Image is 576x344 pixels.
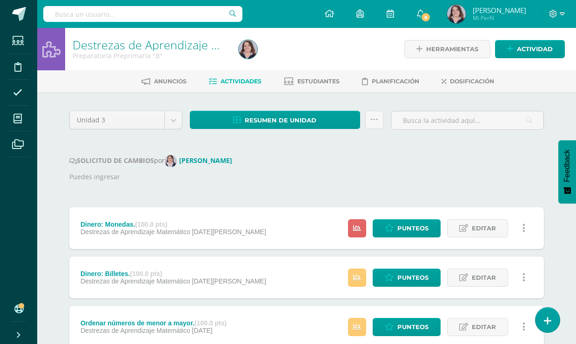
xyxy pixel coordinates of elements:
span: Destrezas de Aprendizaje Matemático [80,228,190,236]
img: 96fc7b7ea18e702e1b56e557d9c3ccc2.png [239,40,257,59]
span: Editar [472,318,496,336]
h1: Destrezas de Aprendizaje Matemático [73,38,228,51]
p: Puedes ingresar [69,172,544,182]
a: Herramientas [404,40,490,58]
span: Mi Perfil [473,14,526,22]
a: Punteos [373,318,441,336]
span: Estudiantes [297,78,340,85]
span: Actividades [221,78,261,85]
span: [DATE] [192,327,213,334]
strong: [PERSON_NAME] [179,156,232,165]
div: Dinero: Monedas. [80,221,266,228]
a: Anuncios [141,74,187,89]
strong: (100.0 pts) [135,221,167,228]
div: Dinero: Billetes. [80,270,266,277]
strong: (100.0 pts) [130,270,162,277]
span: Editar [472,220,496,237]
span: [DATE][PERSON_NAME] [192,228,266,236]
strong: SOLICITUD DE CAMBIOS [69,156,154,165]
input: Busca un usuario... [43,6,242,22]
span: Punteos [397,220,429,237]
a: Actividad [495,40,565,58]
a: Punteos [373,219,441,237]
button: Feedback - Mostrar encuesta [558,140,576,203]
div: Ordenar números de menor a mayor. [80,319,227,327]
span: Resumen de unidad [245,112,316,129]
span: Anuncios [154,78,187,85]
img: 96fc7b7ea18e702e1b56e557d9c3ccc2.png [447,5,466,23]
span: Destrezas de Aprendizaje Matemático [80,327,190,334]
a: Dosificación [442,74,494,89]
div: por [69,155,544,167]
span: 9 [421,12,431,22]
span: Destrezas de Aprendizaje Matemático [80,277,190,285]
a: Punteos [373,269,441,287]
a: Destrezas de Aprendizaje Matemático [73,37,273,53]
input: Busca la actividad aquí... [391,111,543,129]
span: [DATE][PERSON_NAME] [192,277,266,285]
a: Resumen de unidad [190,111,360,129]
span: Herramientas [426,40,478,58]
span: Unidad 3 [77,111,157,129]
a: Estudiantes [284,74,340,89]
span: [PERSON_NAME] [473,6,526,15]
span: Dosificación [450,78,494,85]
strong: (100.0 pts) [194,319,227,327]
a: [PERSON_NAME] [165,156,236,165]
span: Punteos [397,269,429,286]
a: Unidad 3 [70,111,182,129]
span: Actividad [517,40,553,58]
a: Planificación [362,74,419,89]
span: Punteos [397,318,429,336]
span: Planificación [372,78,419,85]
span: Editar [472,269,496,286]
span: Feedback [563,149,571,182]
div: Preparatoria Preprimaria 'B' [73,51,228,60]
img: 6a4c585cd1475a08de3f2a0b520671e6.png [165,155,177,167]
a: Actividades [209,74,261,89]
